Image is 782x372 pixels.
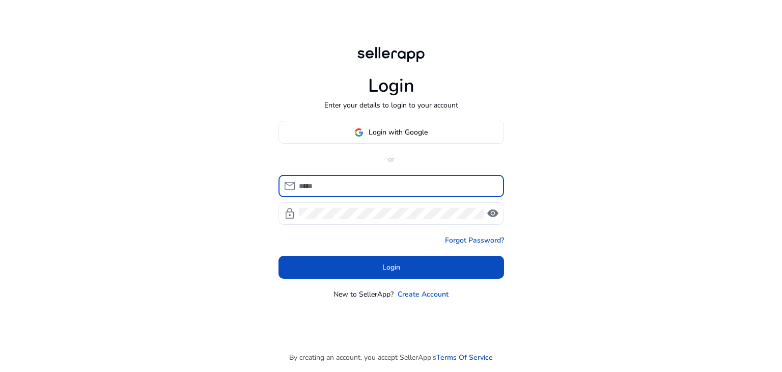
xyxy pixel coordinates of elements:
[278,154,504,165] p: or
[382,262,400,273] span: Login
[398,289,449,300] a: Create Account
[278,256,504,279] button: Login
[369,127,428,138] span: Login with Google
[278,121,504,144] button: Login with Google
[284,180,296,192] span: mail
[333,289,394,300] p: New to SellerApp?
[324,100,458,111] p: Enter your details to login to your account
[284,207,296,220] span: lock
[354,128,364,137] img: google-logo.svg
[445,235,504,246] a: Forgot Password?
[368,75,414,97] h1: Login
[436,352,493,363] a: Terms Of Service
[487,207,499,220] span: visibility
